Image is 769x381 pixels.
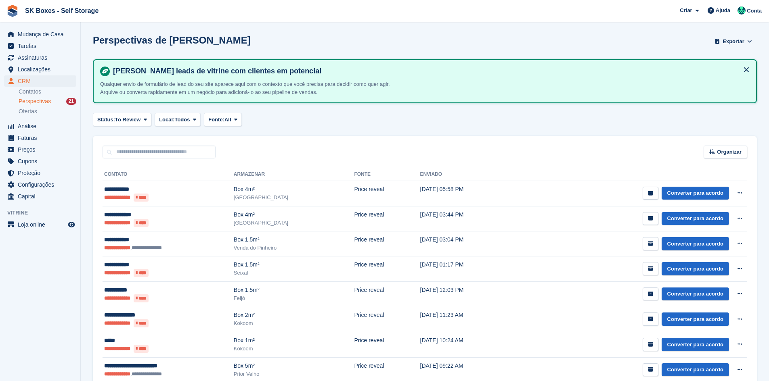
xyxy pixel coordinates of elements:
td: Price reveal [354,332,420,358]
span: Ajuda [716,6,730,15]
span: Exportar [723,37,744,46]
div: [GEOGRAPHIC_DATA] [234,219,354,227]
th: Contato [103,168,234,181]
span: Status: [97,116,115,124]
span: Loja online [18,219,66,230]
span: Configurações [18,179,66,190]
span: Capital [18,191,66,202]
a: menu [4,179,76,190]
td: Price reveal [354,282,420,307]
td: [DATE] 12:03 PM [420,282,516,307]
span: Faturas [18,132,66,144]
span: Preços [18,144,66,155]
a: menu [4,40,76,52]
td: Price reveal [354,231,420,256]
span: Ofertas [19,108,37,115]
div: Seixal [234,269,354,277]
span: Local: [159,116,174,124]
button: Exportar [713,35,754,48]
span: To Review [115,116,140,124]
div: Box 4m² [234,210,354,219]
a: Perspectivas 21 [19,97,76,106]
span: CRM [18,75,66,87]
th: Armazenar [234,168,354,181]
div: Box 1.5m² [234,286,354,294]
a: menu [4,191,76,202]
button: Local: Todos [155,113,201,126]
td: Price reveal [354,307,420,332]
span: Cupons [18,156,66,167]
a: menu [4,121,76,132]
span: Conta [747,7,762,15]
span: Perspectivas [19,98,51,105]
div: Box 4m² [234,185,354,194]
a: menu [4,132,76,144]
span: Localizações [18,64,66,75]
a: menu [4,29,76,40]
img: SK Boxes - Comercial [738,6,746,15]
div: 21 [66,98,76,105]
a: Converter para acordo [662,338,729,351]
a: menu [4,52,76,63]
td: Price reveal [354,181,420,206]
td: Price reveal [354,206,420,231]
a: menu [4,156,76,167]
span: Proteção [18,167,66,179]
p: Qualquer envio de formulário de lead do seu site aparece aqui com o contexto que você precisa par... [100,80,403,96]
div: Box 1.5m² [234,260,354,269]
div: [GEOGRAPHIC_DATA] [234,194,354,202]
td: [DATE] 03:04 PM [420,231,516,256]
span: Tarefas [18,40,66,52]
div: Prior Velho [234,370,354,378]
a: Converter para acordo [662,262,729,275]
span: Vitrine [7,209,80,217]
div: Kokoom [234,345,354,353]
a: menu [4,167,76,179]
span: Análise [18,121,66,132]
span: Organizar [717,148,742,156]
div: Box 1m² [234,336,354,345]
a: menu [4,144,76,155]
th: Enviado [420,168,516,181]
a: Converter para acordo [662,312,729,326]
span: Fonte: [208,116,224,124]
img: stora-icon-8386f47178a22dfd0bd8f6a31ec36ba5ce8667c1dd55bd0f319d3a0aa187defe.svg [6,5,19,17]
div: Venda do Pinheiro [234,244,354,252]
td: [DATE] 10:24 AM [420,332,516,358]
a: Ofertas [19,107,76,116]
div: Box 1.5m² [234,235,354,244]
a: Converter para acordo [662,212,729,225]
a: Converter para acordo [662,363,729,377]
div: Kokoom [234,319,354,327]
a: Converter para acordo [662,237,729,250]
a: menu [4,64,76,75]
span: Criar [680,6,692,15]
td: Price reveal [354,256,420,282]
button: Fonte: All [204,113,242,126]
span: All [224,116,231,124]
div: Box 2m² [234,311,354,319]
a: SK Boxes - Self Storage [22,4,102,17]
td: [DATE] 01:17 PM [420,256,516,282]
a: menu [4,75,76,87]
td: [DATE] 03:44 PM [420,206,516,231]
div: Feijó [234,294,354,302]
span: Mudança de Casa [18,29,66,40]
td: [DATE] 11:23 AM [420,307,516,332]
td: [DATE] 05:58 PM [420,181,516,206]
a: Converter para acordo [662,287,729,301]
div: Box 5m² [234,362,354,370]
a: menu [4,219,76,230]
h4: [PERSON_NAME] leads de vitrine com clientes em potencial [110,67,750,76]
a: Contatos [19,88,76,96]
button: Status: To Review [93,113,151,126]
span: Assinaturas [18,52,66,63]
a: Loja de pré-visualização [67,220,76,229]
th: Fonte [354,168,420,181]
span: Todos [174,116,190,124]
h1: Perspectivas de [PERSON_NAME] [93,35,251,46]
a: Converter para acordo [662,187,729,200]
